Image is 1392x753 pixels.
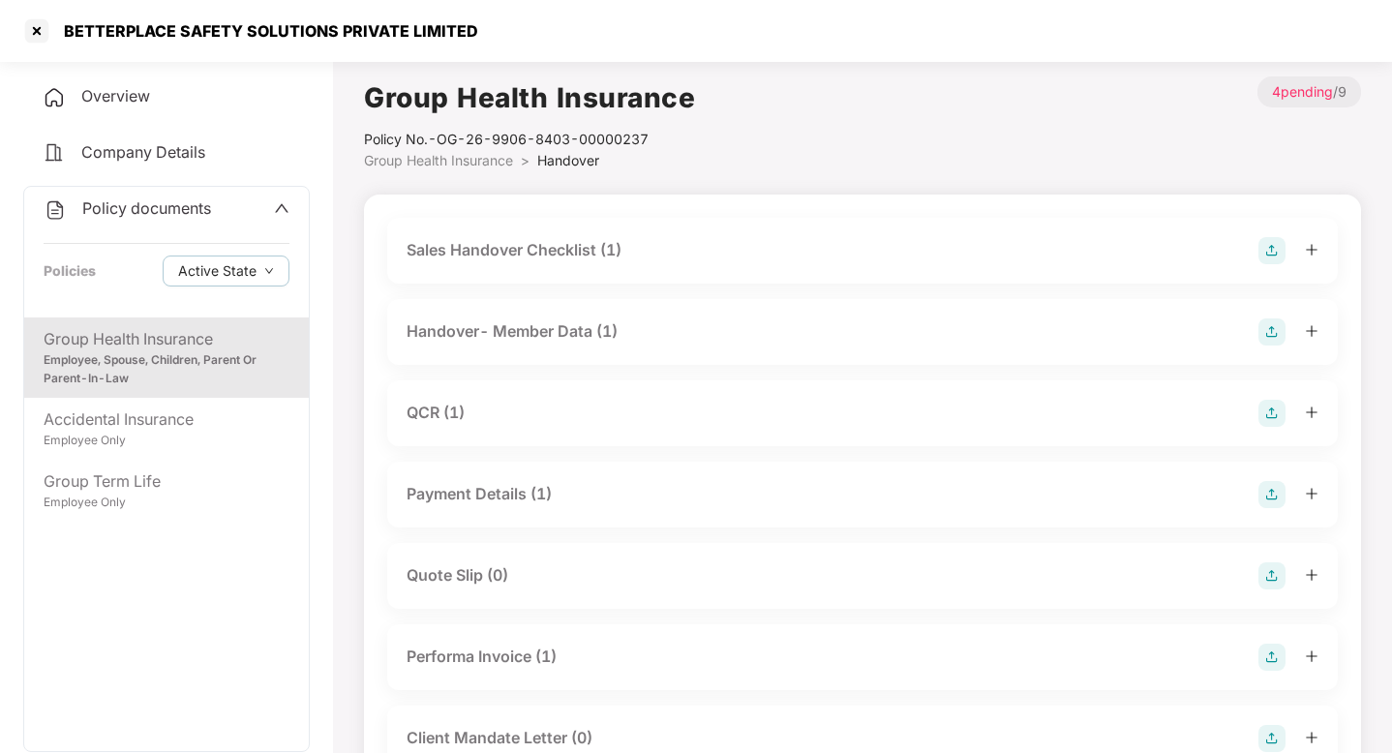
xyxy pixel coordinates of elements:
span: > [521,152,530,168]
img: svg+xml;base64,PHN2ZyB4bWxucz0iaHR0cDovL3d3dy53My5vcmcvMjAwMC9zdmciIHdpZHRoPSIyOCIgaGVpZ2h0PSIyOC... [1258,318,1286,346]
span: 4 pending [1272,83,1333,100]
img: svg+xml;base64,PHN2ZyB4bWxucz0iaHR0cDovL3d3dy53My5vcmcvMjAwMC9zdmciIHdpZHRoPSIyOCIgaGVpZ2h0PSIyOC... [1258,237,1286,264]
span: plus [1305,243,1318,256]
button: Active Statedown [163,256,289,286]
span: plus [1305,487,1318,500]
span: plus [1305,731,1318,744]
div: Employee Only [44,432,289,450]
span: plus [1305,324,1318,338]
div: Group Term Life [44,469,289,494]
h1: Group Health Insurance [364,76,695,119]
p: / 9 [1257,76,1361,107]
div: Policy No.- OG-26-9906-8403-00000237 [364,129,695,150]
div: Employee, Spouse, Children, Parent Or Parent-In-Law [44,351,289,388]
span: Group Health Insurance [364,152,513,168]
span: down [264,266,274,277]
img: svg+xml;base64,PHN2ZyB4bWxucz0iaHR0cDovL3d3dy53My5vcmcvMjAwMC9zdmciIHdpZHRoPSIyOCIgaGVpZ2h0PSIyOC... [1258,400,1286,427]
div: Group Health Insurance [44,327,289,351]
div: Handover- Member Data (1) [407,319,618,344]
span: plus [1305,406,1318,419]
div: Quote Slip (0) [407,563,508,587]
div: Sales Handover Checklist (1) [407,238,621,262]
div: Payment Details (1) [407,482,552,506]
div: Policies [44,260,96,282]
div: Employee Only [44,494,289,512]
span: Overview [81,86,150,105]
img: svg+xml;base64,PHN2ZyB4bWxucz0iaHR0cDovL3d3dy53My5vcmcvMjAwMC9zdmciIHdpZHRoPSIyOCIgaGVpZ2h0PSIyOC... [1258,644,1286,671]
img: svg+xml;base64,PHN2ZyB4bWxucz0iaHR0cDovL3d3dy53My5vcmcvMjAwMC9zdmciIHdpZHRoPSIyOCIgaGVpZ2h0PSIyOC... [1258,725,1286,752]
div: Client Mandate Letter (0) [407,726,592,750]
span: Policy documents [82,198,211,218]
img: svg+xml;base64,PHN2ZyB4bWxucz0iaHR0cDovL3d3dy53My5vcmcvMjAwMC9zdmciIHdpZHRoPSIyNCIgaGVpZ2h0PSIyNC... [43,86,66,109]
span: Active State [178,260,257,282]
div: Performa Invoice (1) [407,645,557,669]
img: svg+xml;base64,PHN2ZyB4bWxucz0iaHR0cDovL3d3dy53My5vcmcvMjAwMC9zdmciIHdpZHRoPSIyOCIgaGVpZ2h0PSIyOC... [1258,562,1286,589]
img: svg+xml;base64,PHN2ZyB4bWxucz0iaHR0cDovL3d3dy53My5vcmcvMjAwMC9zdmciIHdpZHRoPSIyNCIgaGVpZ2h0PSIyNC... [43,141,66,165]
div: Accidental Insurance [44,407,289,432]
span: Company Details [81,142,205,162]
img: svg+xml;base64,PHN2ZyB4bWxucz0iaHR0cDovL3d3dy53My5vcmcvMjAwMC9zdmciIHdpZHRoPSIyOCIgaGVpZ2h0PSIyOC... [1258,481,1286,508]
img: svg+xml;base64,PHN2ZyB4bWxucz0iaHR0cDovL3d3dy53My5vcmcvMjAwMC9zdmciIHdpZHRoPSIyNCIgaGVpZ2h0PSIyNC... [44,198,67,222]
span: plus [1305,649,1318,663]
span: up [274,200,289,216]
div: QCR (1) [407,401,465,425]
span: plus [1305,568,1318,582]
span: Handover [537,152,599,168]
div: BETTERPLACE SAFETY SOLUTIONS PRIVATE LIMITED [52,21,478,41]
